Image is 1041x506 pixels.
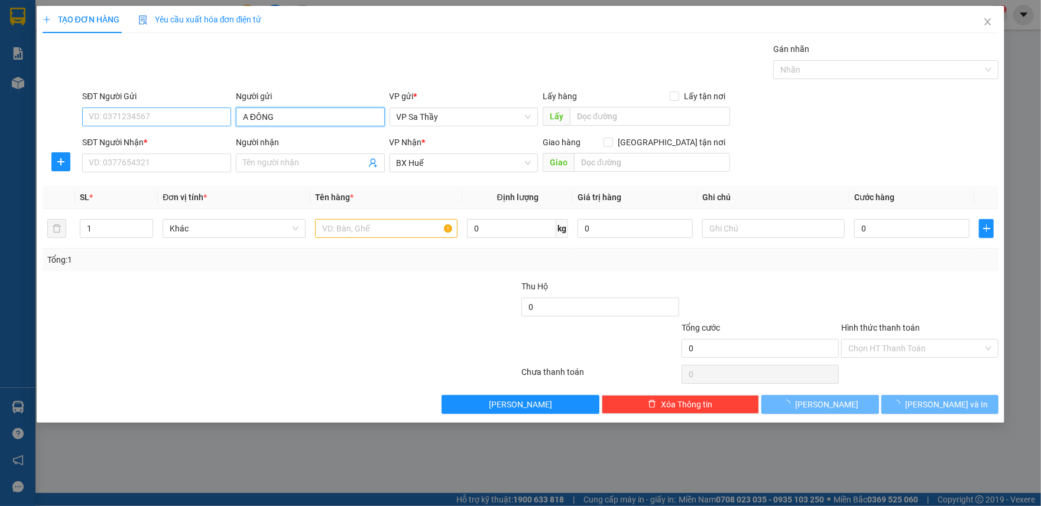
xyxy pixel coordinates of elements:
span: Cước hàng [854,192,894,202]
span: kg [556,219,568,238]
span: SL [80,192,89,202]
span: loading [782,400,795,408]
span: close [983,17,993,27]
span: Đơn vị tính [163,192,207,202]
div: Người gửi [236,90,385,103]
button: deleteXóa Thông tin [602,395,759,414]
button: Close [971,6,1004,39]
button: [PERSON_NAME] và In [881,395,999,414]
button: plus [979,219,994,238]
span: Lấy tận nơi [679,90,730,103]
button: [PERSON_NAME] [442,395,599,414]
span: [PERSON_NAME] [489,398,552,411]
span: VP Sa Thầy [397,108,531,126]
span: BX Huế [397,154,531,172]
span: loading [892,400,905,408]
div: VP gửi [390,90,539,103]
span: Khác [170,220,298,237]
button: [PERSON_NAME] [761,395,879,414]
span: [PERSON_NAME] và In [905,398,988,411]
img: icon [138,15,148,25]
th: Ghi chú [698,186,849,209]
div: Tổng: 1 [47,253,403,266]
span: delete [648,400,656,409]
div: SĐT Người Nhận [82,136,231,149]
span: Lấy hàng [543,92,577,101]
span: Thu Hộ [521,282,548,291]
span: Tên hàng [315,192,354,202]
input: Dọc đường [570,107,730,126]
span: Giao [543,153,574,172]
button: delete [47,219,66,238]
button: plus [51,152,70,171]
input: VD: Bàn, Ghế [315,219,458,238]
span: Định lượng [497,192,539,202]
label: Gán nhãn [773,44,809,54]
div: SĐT Người Gửi [82,90,231,103]
span: plus [980,224,993,233]
input: 0 [578,219,693,238]
span: [PERSON_NAME] [795,398,858,411]
input: Ghi Chú [702,219,845,238]
span: user-add [368,158,378,168]
input: Dọc đường [574,153,730,172]
span: Xóa Thông tin [661,398,712,411]
div: Người nhận [236,136,385,149]
div: Chưa thanh toán [521,365,680,386]
label: Hình thức thanh toán [841,323,920,332]
span: VP Nhận [390,138,422,147]
span: plus [52,157,70,167]
span: plus [43,15,51,24]
span: Giá trị hàng [578,192,621,202]
span: Lấy [543,107,570,126]
span: Tổng cước [682,323,720,332]
span: [GEOGRAPHIC_DATA] tận nơi [613,136,730,149]
span: TẠO ĐƠN HÀNG [43,15,119,24]
span: Yêu cầu xuất hóa đơn điện tử [138,15,262,24]
span: Giao hàng [543,138,581,147]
